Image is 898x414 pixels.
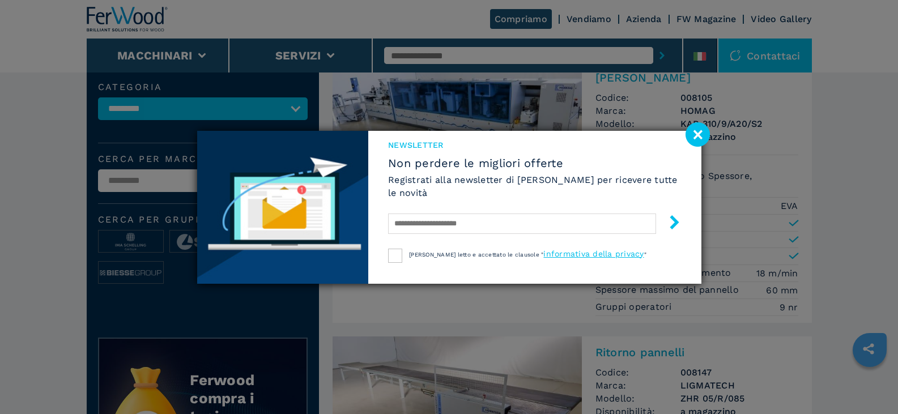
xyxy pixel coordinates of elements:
[197,131,369,284] img: Newsletter image
[388,173,681,199] h6: Registrati alla newsletter di [PERSON_NAME] per ricevere tutte le novità
[644,251,646,258] span: "
[656,211,682,237] button: submit-button
[388,139,681,151] span: NEWSLETTER
[409,251,543,258] span: [PERSON_NAME] letto e accettato le clausole "
[388,156,681,170] span: Non perdere le migliori offerte
[543,249,644,258] a: informativa della privacy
